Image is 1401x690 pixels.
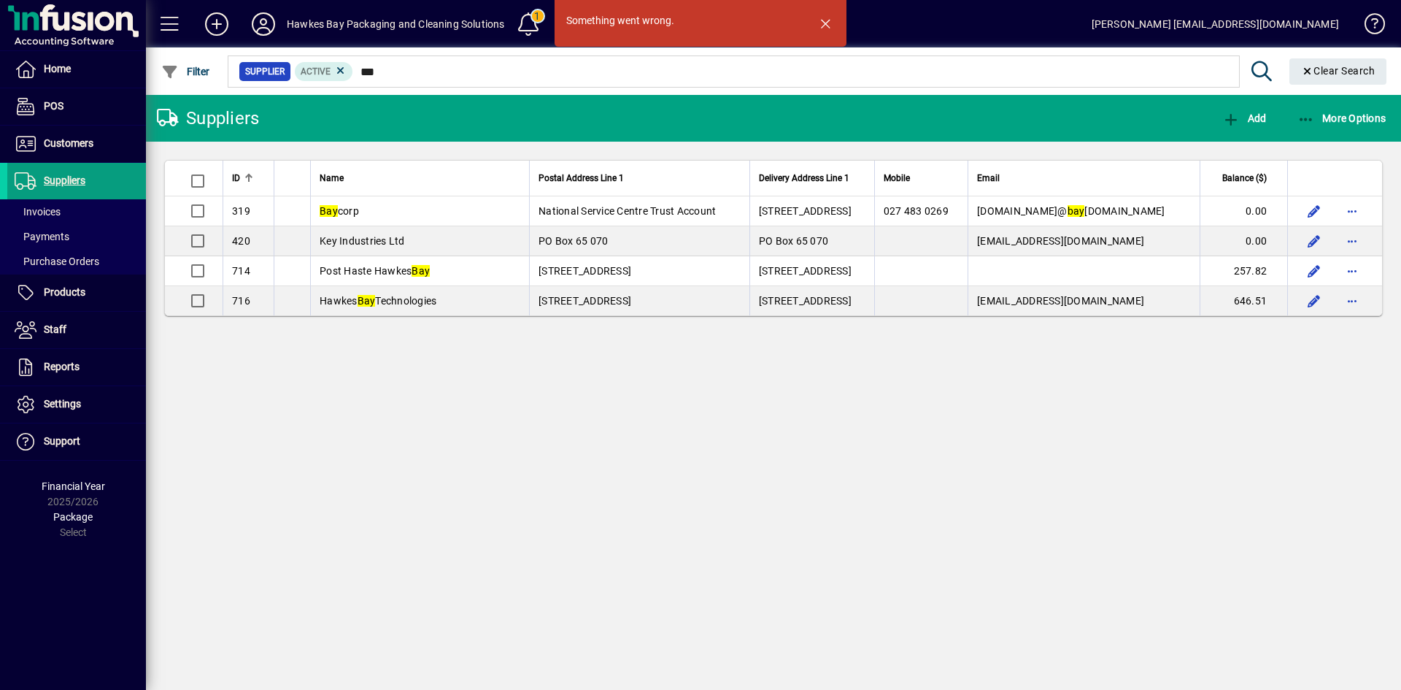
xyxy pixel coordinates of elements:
[7,224,146,249] a: Payments
[1200,196,1287,226] td: 0.00
[287,12,505,36] div: Hawkes Bay Packaging and Cleaning Solutions
[320,265,430,277] span: Post Haste Hawkes
[232,170,240,186] span: ID
[44,137,93,149] span: Customers
[158,58,214,85] button: Filter
[1302,199,1326,223] button: Edit
[301,66,331,77] span: Active
[7,199,146,224] a: Invoices
[1222,170,1267,186] span: Balance ($)
[53,511,93,523] span: Package
[44,63,71,74] span: Home
[7,312,146,348] a: Staff
[1302,229,1326,253] button: Edit
[759,265,852,277] span: [STREET_ADDRESS]
[232,265,250,277] span: 714
[977,170,1000,186] span: Email
[320,205,359,217] span: corp
[232,205,250,217] span: 319
[161,66,210,77] span: Filter
[1209,170,1280,186] div: Balance ($)
[240,11,287,37] button: Profile
[1222,112,1266,124] span: Add
[1340,289,1364,313] button: More options
[320,235,405,247] span: Key Industries Ltd
[7,88,146,125] a: POS
[539,170,624,186] span: Postal Address Line 1
[232,235,250,247] span: 420
[1301,65,1375,77] span: Clear Search
[759,205,852,217] span: [STREET_ADDRESS]
[157,107,259,130] div: Suppliers
[232,170,265,186] div: ID
[44,323,66,335] span: Staff
[1200,256,1287,286] td: 257.82
[44,175,85,186] span: Suppliers
[759,235,828,247] span: PO Box 65 070
[1200,286,1287,315] td: 646.51
[44,435,80,447] span: Support
[15,206,61,218] span: Invoices
[539,265,631,277] span: [STREET_ADDRESS]
[1092,12,1339,36] div: [PERSON_NAME] [EMAIL_ADDRESS][DOMAIN_NAME]
[7,126,146,162] a: Customers
[15,256,99,267] span: Purchase Orders
[232,295,250,307] span: 716
[44,398,81,410] span: Settings
[539,205,716,217] span: National Service Centre Trust Account
[44,100,63,112] span: POS
[884,205,949,217] span: 027 483 0269
[245,64,285,79] span: Supplier
[1302,289,1326,313] button: Edit
[1297,112,1386,124] span: More Options
[977,295,1144,307] span: [EMAIL_ADDRESS][DOMAIN_NAME]
[1340,199,1364,223] button: More options
[42,480,105,492] span: Financial Year
[320,170,344,186] span: Name
[977,170,1191,186] div: Email
[320,205,338,217] em: Bay
[320,170,520,186] div: Name
[15,231,69,242] span: Payments
[7,349,146,386] a: Reports
[1219,105,1270,131] button: Add
[1354,3,1383,50] a: Knowledge Base
[358,295,376,307] em: Bay
[295,62,353,81] mat-chip: Activation Status: Active
[1340,229,1364,253] button: More options
[977,235,1144,247] span: [EMAIL_ADDRESS][DOMAIN_NAME]
[884,170,959,186] div: Mobile
[539,235,608,247] span: PO Box 65 070
[977,205,1165,217] span: [DOMAIN_NAME]@ [DOMAIN_NAME]
[1289,58,1387,85] button: Clear
[539,295,631,307] span: [STREET_ADDRESS]
[320,295,436,307] span: Hawkes Technologies
[1302,259,1326,283] button: Edit
[7,423,146,460] a: Support
[884,170,910,186] span: Mobile
[193,11,240,37] button: Add
[44,286,85,298] span: Products
[44,361,80,372] span: Reports
[759,170,849,186] span: Delivery Address Line 1
[1068,205,1085,217] em: bay
[1200,226,1287,256] td: 0.00
[7,51,146,88] a: Home
[1294,105,1390,131] button: More Options
[759,295,852,307] span: [STREET_ADDRESS]
[7,249,146,274] a: Purchase Orders
[7,386,146,423] a: Settings
[7,275,146,311] a: Products
[412,265,430,277] em: Bay
[1340,259,1364,283] button: More options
